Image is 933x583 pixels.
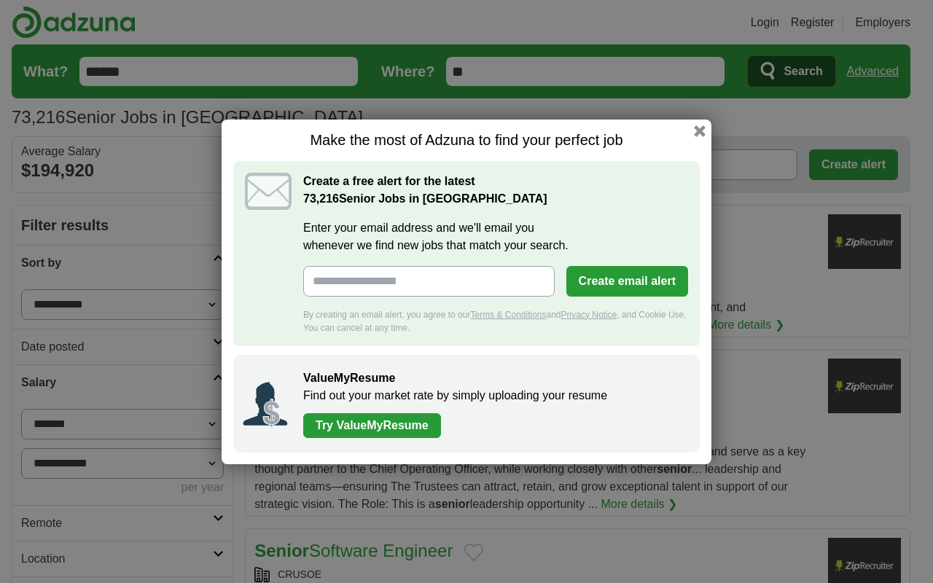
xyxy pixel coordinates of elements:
[303,190,339,208] span: 73,216
[303,173,688,208] h2: Create a free alert for the latest
[303,192,547,205] strong: Senior Jobs in [GEOGRAPHIC_DATA]
[233,131,700,149] h1: Make the most of Adzuna to find your perfect job
[566,266,688,297] button: Create email alert
[245,173,292,210] img: icon_email.svg
[303,308,688,334] div: By creating an email alert, you agree to our and , and Cookie Use. You can cancel at any time.
[470,310,546,320] a: Terms & Conditions
[561,310,617,320] a: Privacy Notice
[303,369,685,387] h2: ValueMyResume
[303,387,685,404] p: Find out your market rate by simply uploading your resume
[303,219,688,254] label: Enter your email address and we'll email you whenever we find new jobs that match your search.
[303,413,441,438] a: Try ValueMyResume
